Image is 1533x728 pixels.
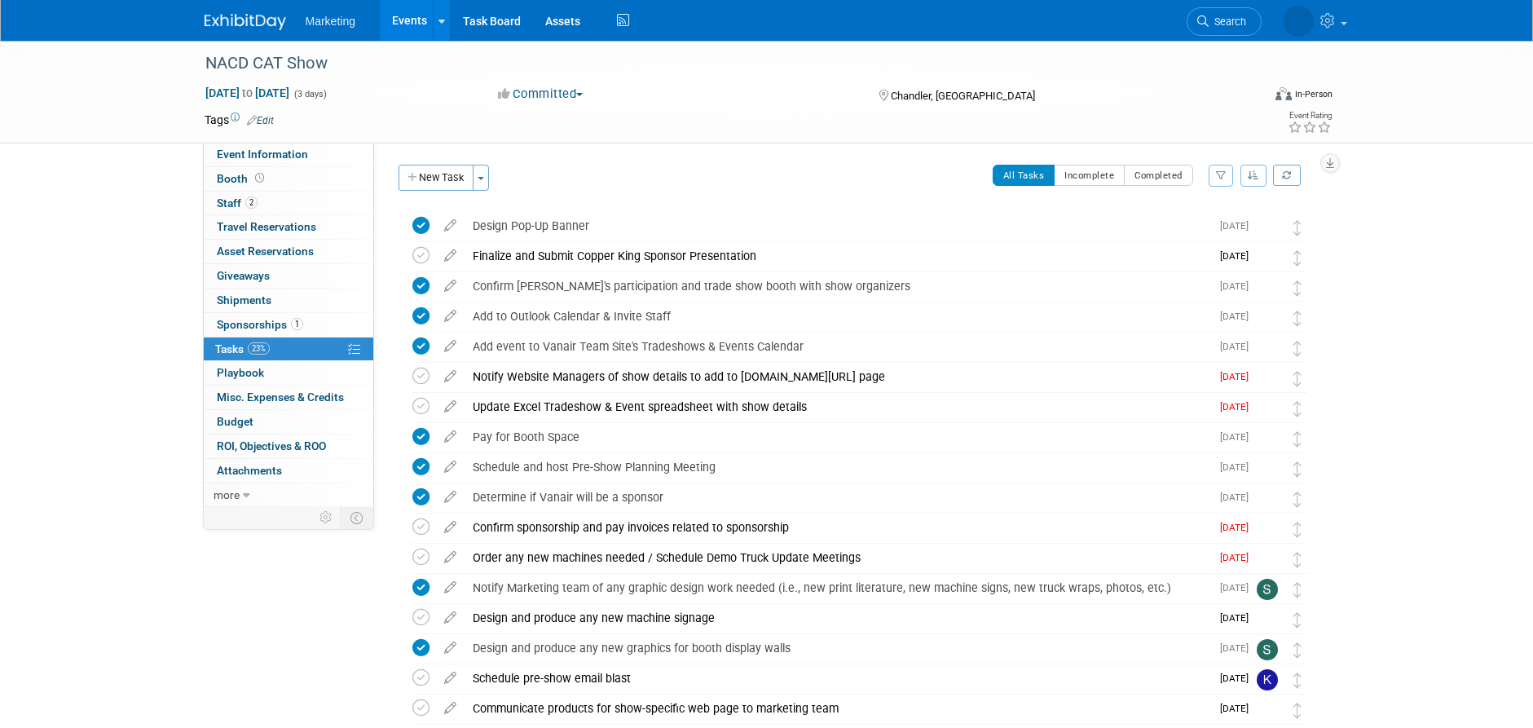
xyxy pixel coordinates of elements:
[217,220,316,233] span: Travel Reservations
[1220,703,1257,714] span: [DATE]
[1220,673,1257,684] span: [DATE]
[465,212,1210,240] div: Design Pop-Up Banner
[1220,311,1257,322] span: [DATE]
[1293,612,1302,628] i: Move task
[465,333,1210,360] div: Add event to Vanair Team Site's Tradeshows & Events Calendar
[436,369,465,384] a: edit
[1220,280,1257,292] span: [DATE]
[436,490,465,505] a: edit
[217,245,314,258] span: Asset Reservations
[1257,338,1278,359] img: Patti Baxter
[891,90,1035,102] span: Chandler, [GEOGRAPHIC_DATA]
[1187,7,1262,36] a: Search
[436,520,465,535] a: edit
[1288,112,1332,120] div: Event Rating
[465,514,1210,541] div: Confirm sponsorship and pay invoices related to sponsorship
[1293,461,1302,477] i: Move task
[1257,549,1278,570] img: Patti Baxter
[240,86,255,99] span: to
[1220,582,1257,593] span: [DATE]
[217,318,303,331] span: Sponsorships
[205,14,286,30] img: ExhibitDay
[204,435,373,458] a: ROI, Objectives & ROO
[245,196,258,209] span: 2
[200,49,1237,78] div: NACD CAT Show
[465,483,1210,511] div: Determine if Vanair will be a sponsor
[1293,220,1302,236] i: Move task
[1283,6,1314,37] img: Patti Baxter
[248,342,270,355] span: 23%
[217,293,271,307] span: Shipments
[1293,431,1302,447] i: Move task
[1165,85,1333,109] div: Event Format
[465,664,1210,692] div: Schedule pre-show email blast
[1220,250,1257,262] span: [DATE]
[1257,669,1278,690] img: Katie Hein
[1293,401,1302,417] i: Move task
[1257,699,1278,721] img: Patti Baxter
[465,242,1210,270] div: Finalize and Submit Copper King Sponsor Presentation
[204,215,373,239] a: Travel Reservations
[1275,87,1292,100] img: Format-Inperson.png
[204,167,373,191] a: Booth
[204,313,373,337] a: Sponsorships1
[465,604,1210,632] div: Design and produce any new machine signage
[1257,458,1278,479] img: Patti Baxter
[436,430,465,444] a: edit
[1220,220,1257,232] span: [DATE]
[1257,307,1278,329] img: Patti Baxter
[217,415,253,428] span: Budget
[306,15,355,28] span: Marketing
[1209,15,1246,28] span: Search
[204,338,373,361] a: Tasks23%
[1293,341,1302,356] i: Move task
[217,172,267,185] span: Booth
[204,410,373,434] a: Budget
[492,86,589,103] button: Committed
[217,196,258,210] span: Staff
[1220,522,1257,533] span: [DATE]
[293,89,327,99] span: (3 days)
[204,192,373,215] a: Staff2
[1257,488,1278,510] img: Patti Baxter
[204,240,373,263] a: Asset Reservations
[217,464,282,477] span: Attachments
[217,439,326,452] span: ROI, Objectives & ROO
[436,611,465,625] a: edit
[217,366,264,379] span: Playbook
[217,148,308,161] span: Event Information
[465,393,1210,421] div: Update Excel Tradeshow & Event spreadsheet with show details
[340,507,373,528] td: Toggle Event Tabs
[1294,88,1333,100] div: In-Person
[1293,371,1302,386] i: Move task
[436,249,465,263] a: edit
[217,390,344,404] span: Misc. Expenses & Credits
[291,318,303,330] span: 1
[1293,250,1302,266] i: Move task
[465,634,1210,662] div: Design and produce any new graphics for booth display walls
[436,550,465,565] a: edit
[204,386,373,409] a: Misc. Expenses & Credits
[204,143,373,166] a: Event Information
[1293,311,1302,326] i: Move task
[1257,518,1278,540] img: Patti Baxter
[1257,579,1278,600] img: Sara Tilden
[1220,612,1257,624] span: [DATE]
[1257,368,1278,389] img: Patti Baxter
[436,279,465,293] a: edit
[436,641,465,655] a: edit
[465,423,1210,451] div: Pay for Booth Space
[465,574,1210,602] div: Notify Marketing team of any graphic design work needed (i.e., new print literature, new machine ...
[204,483,373,507] a: more
[204,289,373,312] a: Shipments
[1257,217,1278,238] img: Nicole Lubarski
[1293,280,1302,296] i: Move task
[204,361,373,385] a: Playbook
[205,86,290,100] span: [DATE] [DATE]
[465,302,1210,330] div: Add to Outlook Calendar & Invite Staff
[1220,461,1257,473] span: [DATE]
[1257,609,1278,630] img: Nicole Lubarski
[204,264,373,288] a: Giveaways
[1054,165,1125,186] button: Incomplete
[1257,639,1278,660] img: Sara Tilden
